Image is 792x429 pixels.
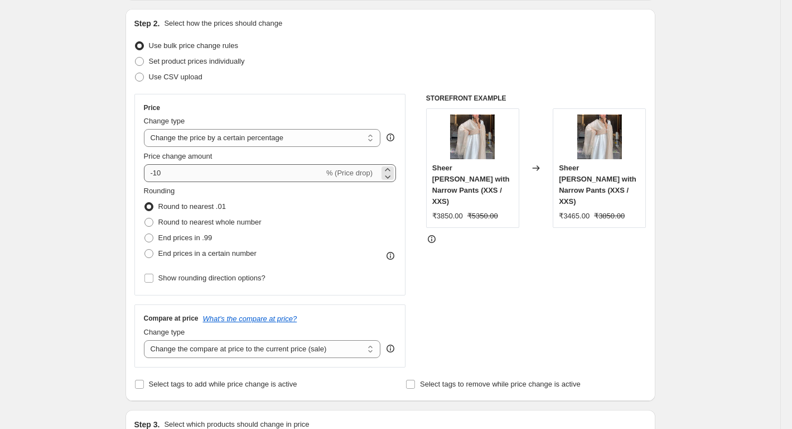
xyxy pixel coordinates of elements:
span: % (Price drop) [326,169,373,177]
span: Round to nearest .01 [158,202,226,211]
span: ₹3850.00 [594,212,625,220]
span: Use CSV upload [149,73,202,81]
input: -15 [144,164,324,182]
p: Select how the prices should change [164,18,282,29]
span: Price change amount [144,152,213,160]
span: ₹5350.00 [467,212,498,220]
span: Show rounding direction options? [158,274,265,282]
span: Select tags to remove while price change is active [420,380,581,388]
img: Artboard6_6x-100_80x.jpg [450,115,495,159]
div: help [385,132,396,143]
span: Use bulk price change rules [149,41,238,50]
img: Artboard6_6x-100_80x.jpg [577,115,622,159]
span: ₹3465.00 [559,212,590,220]
span: Rounding [144,187,175,195]
span: End prices in a certain number [158,249,257,258]
h3: Compare at price [144,314,199,323]
h2: Step 2. [134,18,160,29]
h6: STOREFRONT EXAMPLE [426,94,646,103]
span: Sheer [PERSON_NAME] with Narrow Pants (XXS / XXS) [432,164,510,206]
span: ₹3850.00 [432,212,463,220]
div: help [385,343,396,354]
span: Select tags to add while price change is active [149,380,297,388]
span: Round to nearest whole number [158,218,262,226]
span: End prices in .99 [158,233,213,242]
span: Sheer [PERSON_NAME] with Narrow Pants (XXS / XXS) [559,164,636,206]
span: Change type [144,117,185,125]
span: Change type [144,328,185,336]
button: What's the compare at price? [203,314,297,323]
h3: Price [144,103,160,112]
span: Set product prices individually [149,57,245,65]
